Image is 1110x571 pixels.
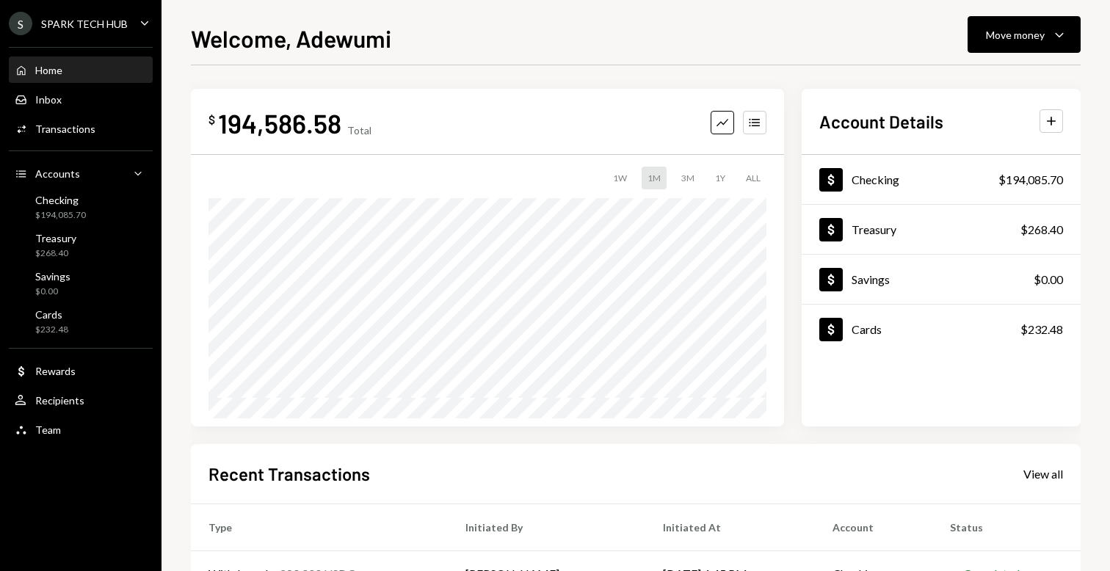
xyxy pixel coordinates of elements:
div: View all [1023,467,1063,481]
div: Team [35,423,61,436]
a: Checking$194,085.70 [9,189,153,225]
div: 1M [642,167,667,189]
div: Treasury [852,222,896,236]
a: Accounts [9,160,153,186]
a: Team [9,416,153,443]
a: Treasury$268.40 [9,228,153,263]
button: Move money [968,16,1081,53]
a: View all [1023,465,1063,481]
div: Cards [35,308,68,321]
div: Rewards [35,365,76,377]
div: $268.40 [35,247,76,260]
div: Total [347,124,371,137]
div: ALL [740,167,766,189]
th: Type [191,503,448,550]
div: Accounts [35,167,80,180]
div: $194,085.70 [35,209,86,222]
div: $194,085.70 [998,171,1063,189]
div: Savings [852,272,890,286]
div: $ [208,112,215,127]
th: Account [815,503,932,550]
th: Initiated By [448,503,645,550]
div: $0.00 [35,285,70,298]
h1: Welcome, Adewumi [191,23,391,53]
div: Checking [852,172,899,186]
a: Home [9,57,153,83]
a: Recipients [9,387,153,413]
a: Treasury$268.40 [802,205,1081,254]
a: Cards$232.48 [9,304,153,339]
div: 194,586.58 [218,106,341,139]
th: Initiated At [645,503,816,550]
div: $0.00 [1034,271,1063,288]
div: Transactions [35,123,95,135]
a: Savings$0.00 [802,255,1081,304]
h2: Recent Transactions [208,462,370,486]
div: 1W [607,167,633,189]
div: Home [35,64,62,76]
a: Checking$194,085.70 [802,155,1081,204]
div: $268.40 [1020,221,1063,239]
th: Status [932,503,1081,550]
a: Inbox [9,86,153,112]
div: Savings [35,270,70,283]
a: Savings$0.00 [9,266,153,301]
div: Cards [852,322,882,336]
div: Treasury [35,232,76,244]
div: 1Y [709,167,731,189]
div: S [9,12,32,35]
div: SPARK TECH HUB [41,18,128,30]
div: Move money [986,27,1045,43]
a: Cards$232.48 [802,305,1081,354]
div: 3M [675,167,700,189]
div: Checking [35,194,86,206]
a: Rewards [9,357,153,384]
div: Recipients [35,394,84,407]
div: Inbox [35,93,62,106]
h2: Account Details [819,109,943,134]
div: $232.48 [35,324,68,336]
a: Transactions [9,115,153,142]
div: $232.48 [1020,321,1063,338]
